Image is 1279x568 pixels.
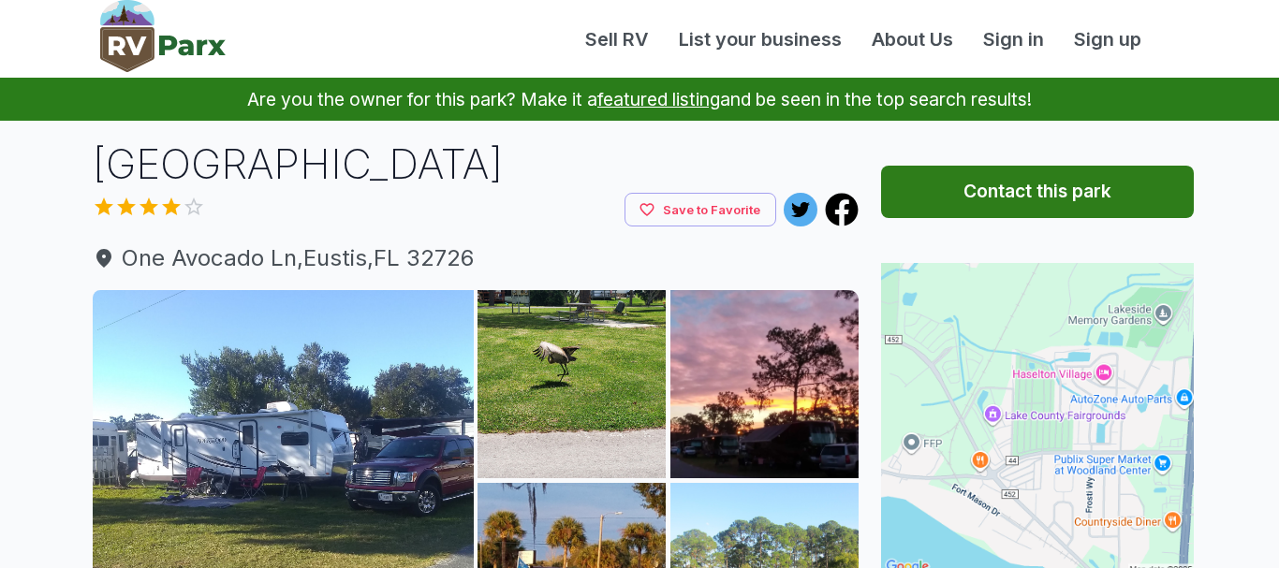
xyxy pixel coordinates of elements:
a: About Us [857,25,968,53]
img: AAcXr8oxXoQFJtqsQXoaEXsTySghjdqMQDF1niYOaIdNgBOhjy3kP6Mg05imW9ekenL2WEb4Dmyu27lDzb4MlLqGEqMXuC_YE... [478,290,666,478]
a: One Avocado Ln,Eustis,FL 32726 [93,241,859,275]
button: Save to Favorite [625,193,776,227]
a: featured listing [597,88,720,110]
span: One Avocado Ln , Eustis , FL 32726 [93,241,859,275]
img: AAcXr8pXfk1Oz4cfH7CIZ9LBxybIXSNE6VgD0oyi2WTdp80sdUzKsbI9NifjGQtkI6fG9WoBSGIeihPTg9dVJgGR8KEyWiBfh... [670,290,859,478]
a: Sign up [1059,25,1156,53]
a: Sign in [968,25,1059,53]
a: List your business [664,25,857,53]
a: Sell RV [570,25,664,53]
p: Are you the owner for this park? Make it a and be seen in the top search results! [22,78,1257,121]
h1: [GEOGRAPHIC_DATA] [93,136,859,193]
button: Contact this park [881,166,1194,218]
